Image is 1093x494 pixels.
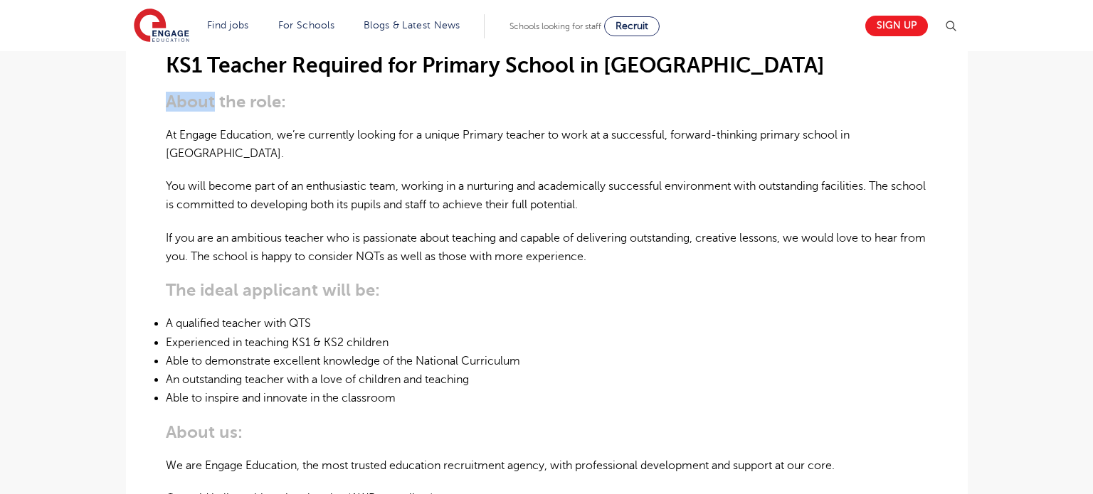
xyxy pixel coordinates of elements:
[166,333,928,352] li: Experienced in teaching KS1 & KS2 children
[166,352,928,370] li: Able to demonstrate excellent knowledge of the National Curriculum
[278,20,334,31] a: For Schools
[207,20,249,31] a: Find jobs
[509,21,601,31] span: Schools looking for staff
[166,53,928,77] h2: KS1 Teacher Required for Primary School in [GEOGRAPHIC_DATA]
[166,370,928,389] li: An outstanding teacher with a love of children and teaching
[166,314,928,333] li: A qualified teacher with QTS
[166,126,928,163] p: At Engage Education, we’re currently looking for a unique Primary teacher to work at a successful...
[616,21,648,31] span: Recruit
[166,280,380,300] strong: The ideal applicant will be:
[166,456,928,475] p: We are Engage Education, the most trusted education recruitment agency, with professional develop...
[166,422,243,442] strong: About us:
[166,229,928,267] p: If you are an ambitious teacher who is passionate about teaching and capable of delivering outsta...
[364,20,460,31] a: Blogs & Latest News
[865,16,928,36] a: Sign up
[604,16,660,36] a: Recruit
[166,389,928,407] li: Able to inspire and innovate in the classroom
[166,92,286,112] strong: About the role:
[134,9,189,44] img: Engage Education
[166,177,928,215] p: You will become part of an enthusiastic team, working in a nurturing and academically successful ...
